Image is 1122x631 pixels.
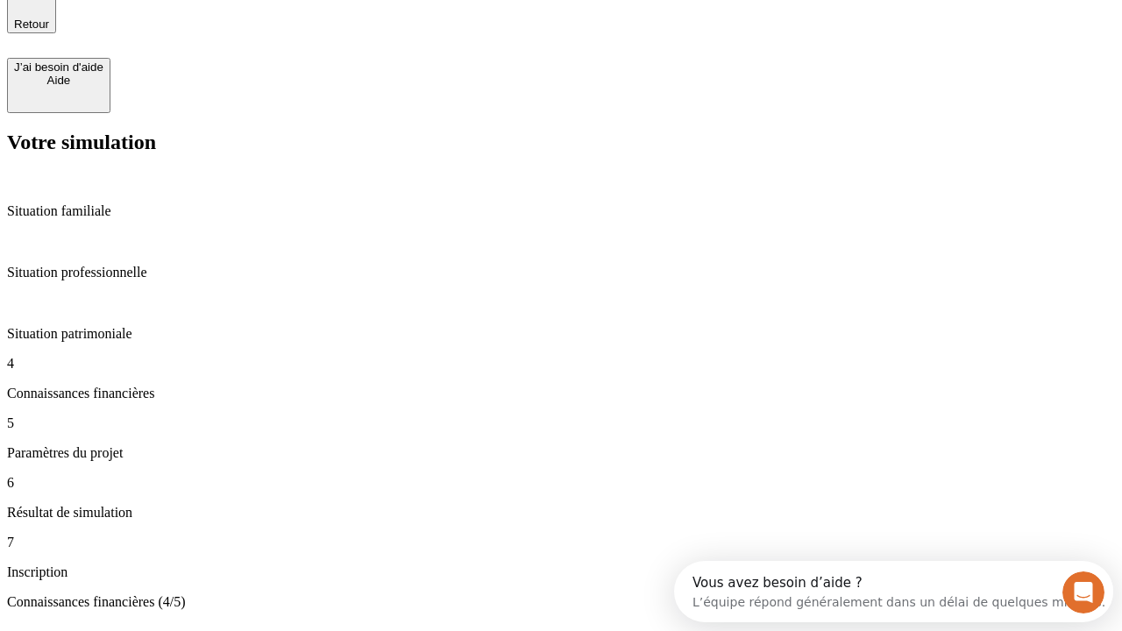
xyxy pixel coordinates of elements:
div: J’ai besoin d'aide [14,60,103,74]
p: Situation professionnelle [7,265,1115,280]
h2: Votre simulation [7,131,1115,154]
p: Connaissances financières [7,386,1115,401]
p: 4 [7,356,1115,372]
iframe: Intercom live chat discovery launcher [674,561,1113,622]
span: Retour [14,18,49,31]
p: Situation patrimoniale [7,326,1115,342]
p: 6 [7,475,1115,491]
div: L’équipe répond généralement dans un délai de quelques minutes. [18,29,431,47]
p: Inscription [7,564,1115,580]
div: Ouvrir le Messenger Intercom [7,7,483,55]
p: 5 [7,415,1115,431]
p: Situation familiale [7,203,1115,219]
p: Paramètres du projet [7,445,1115,461]
div: Aide [14,74,103,87]
p: 7 [7,535,1115,550]
p: Connaissances financières (4/5) [7,594,1115,610]
button: J’ai besoin d'aideAide [7,58,110,113]
p: Résultat de simulation [7,505,1115,521]
iframe: Intercom live chat [1062,571,1104,613]
div: Vous avez besoin d’aide ? [18,15,431,29]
